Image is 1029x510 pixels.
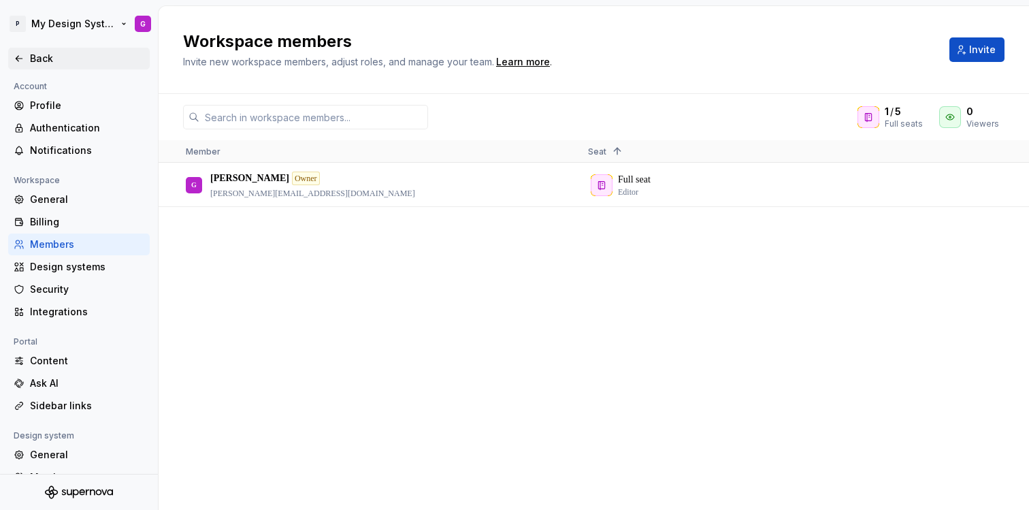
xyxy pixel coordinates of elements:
a: Content [8,350,150,372]
a: Notifications [8,140,150,161]
a: General [8,189,150,210]
div: Security [30,283,144,296]
div: General [30,448,144,462]
div: Owner [292,172,320,185]
div: Authentication [30,121,144,135]
div: Members [30,471,144,484]
div: Design systems [30,260,144,274]
a: Integrations [8,301,150,323]
div: Full seats [885,118,923,129]
div: Integrations [30,305,144,319]
a: Design systems [8,256,150,278]
span: Invite [969,43,996,57]
div: Notifications [30,144,144,157]
span: 1 [885,105,889,118]
a: Ask AI [8,372,150,394]
span: . [494,57,552,67]
button: PMy Design SystemG [3,9,155,39]
div: / [885,105,923,118]
span: 0 [966,105,973,118]
a: General [8,444,150,466]
a: Members [8,234,150,255]
input: Search in workspace members... [199,105,428,129]
h2: Workspace members [183,31,933,52]
span: 5 [895,105,901,118]
span: Seat [588,146,606,157]
div: Workspace [8,172,65,189]
a: Profile [8,95,150,116]
div: Members [30,238,144,251]
div: Profile [30,99,144,112]
div: G [140,18,146,29]
p: [PERSON_NAME][EMAIL_ADDRESS][DOMAIN_NAME] [210,188,415,199]
div: General [30,193,144,206]
a: Sidebar links [8,395,150,417]
div: G [191,172,197,198]
a: Security [8,278,150,300]
span: Member [186,146,220,157]
div: Ask AI [30,377,144,390]
span: Invite new workspace members, adjust roles, and manage your team. [183,56,494,67]
a: Billing [8,211,150,233]
svg: Supernova Logo [45,485,113,499]
a: Learn more [496,55,550,69]
div: Design system [8,428,80,444]
div: Content [30,354,144,368]
p: [PERSON_NAME] [210,172,289,185]
a: Back [8,48,150,69]
div: Account [8,78,52,95]
div: Back [30,52,144,65]
div: Portal [8,334,43,350]
div: Billing [30,215,144,229]
button: Invite [949,37,1004,62]
div: P [10,16,26,32]
div: Viewers [966,118,999,129]
a: Members [8,466,150,488]
div: Sidebar links [30,399,144,413]
a: Authentication [8,117,150,139]
div: My Design System [31,17,118,31]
